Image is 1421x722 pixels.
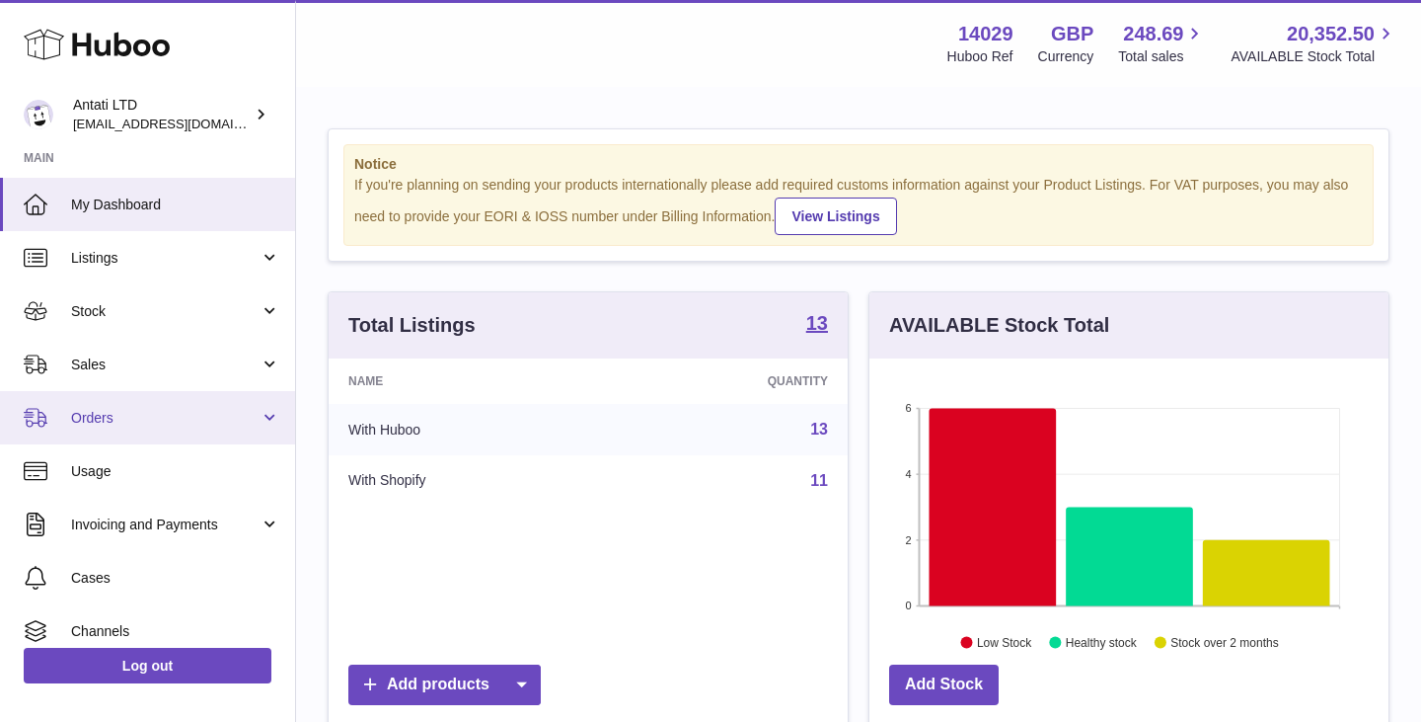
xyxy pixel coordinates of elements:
div: Huboo Ref [947,47,1013,66]
th: Quantity [609,359,848,404]
span: Invoicing and Payments [71,516,260,534]
span: Usage [71,462,280,481]
a: 13 [810,421,828,438]
th: Name [329,359,609,404]
text: 4 [905,468,911,480]
text: 6 [905,402,911,414]
span: [EMAIL_ADDRESS][DOMAIN_NAME] [73,116,290,131]
h3: Total Listings [348,312,476,339]
text: Stock over 2 months [1170,635,1278,649]
span: Stock [71,302,260,321]
text: Low Stock [977,635,1032,649]
a: Add Stock [889,665,999,705]
text: 2 [905,533,911,545]
td: With Shopify [329,455,609,507]
span: Cases [71,569,280,588]
strong: GBP [1051,21,1093,47]
div: Antati LTD [73,96,251,133]
span: AVAILABLE Stock Total [1231,47,1397,66]
td: With Huboo [329,404,609,455]
strong: 14029 [958,21,1013,47]
a: 13 [806,313,828,337]
span: Channels [71,622,280,641]
span: 20,352.50 [1287,21,1375,47]
a: 20,352.50 AVAILABLE Stock Total [1231,21,1397,66]
h3: AVAILABLE Stock Total [889,312,1109,339]
span: Orders [71,409,260,428]
a: View Listings [775,198,896,235]
strong: Notice [354,155,1363,174]
a: 248.69 Total sales [1118,21,1206,66]
a: Add products [348,665,541,705]
text: 0 [905,600,911,611]
span: Total sales [1118,47,1206,66]
a: 11 [810,472,828,489]
span: 248.69 [1123,21,1183,47]
a: Log out [24,648,271,683]
strong: 13 [806,313,828,333]
img: toufic@antatiskin.com [24,100,53,129]
span: My Dashboard [71,196,280,214]
text: Healthy stock [1066,635,1138,649]
div: Currency [1038,47,1094,66]
span: Sales [71,356,260,374]
div: If you're planning on sending your products internationally please add required customs informati... [354,176,1363,235]
span: Listings [71,249,260,268]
